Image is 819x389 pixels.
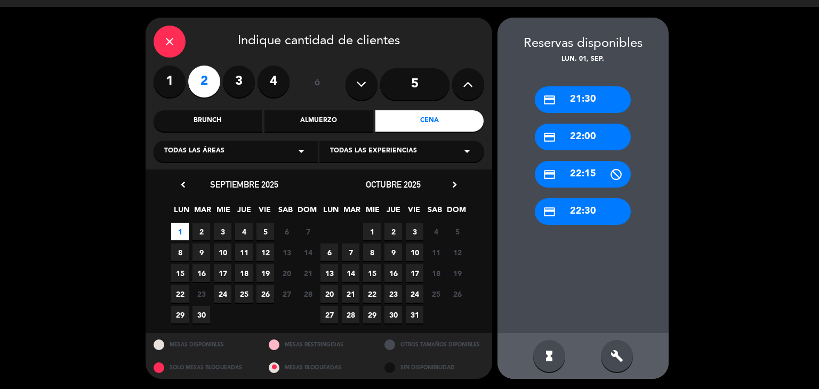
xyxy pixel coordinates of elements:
span: 10 [214,244,231,261]
span: 20 [278,264,295,282]
span: 24 [214,285,231,303]
span: 29 [171,306,189,323]
span: 8 [363,244,381,261]
span: Todas las áreas [164,146,224,157]
span: VIE [405,204,423,221]
i: chevron_right [449,179,460,190]
span: MAR [343,204,360,221]
span: Todas las experiencias [330,146,417,157]
span: VIE [256,204,274,221]
span: 22 [171,285,189,303]
span: 9 [192,244,210,261]
span: SAB [277,204,294,221]
i: credit_card [543,93,556,107]
span: 13 [320,264,338,282]
span: 13 [278,244,295,261]
span: MAR [194,204,211,221]
span: JUE [235,204,253,221]
span: 7 [299,223,317,240]
span: 3 [214,223,231,240]
span: 21 [342,285,359,303]
span: DOM [447,204,464,221]
span: 2 [192,223,210,240]
span: 18 [235,264,253,282]
span: 18 [427,264,445,282]
span: 5 [256,223,274,240]
div: ó [300,66,335,103]
span: 22 [363,285,381,303]
span: 14 [299,244,317,261]
span: 17 [406,264,423,282]
span: 16 [384,264,402,282]
span: 8 [171,244,189,261]
span: 20 [320,285,338,303]
div: MESAS RESTRINGIDAS [261,333,376,356]
label: 4 [258,66,290,98]
div: Indique cantidad de clientes [154,26,484,58]
span: 10 [406,244,423,261]
span: 31 [406,306,423,323]
div: Cena [375,110,484,132]
i: credit_card [543,168,556,181]
span: 25 [235,285,253,303]
span: 1 [363,223,381,240]
span: 29 [363,306,381,323]
span: 4 [427,223,445,240]
span: 28 [299,285,317,303]
span: 28 [342,306,359,323]
div: MESAS DISPONIBLES [146,333,261,356]
span: 5 [448,223,466,240]
div: 22:15 [535,161,631,188]
span: 6 [320,244,338,261]
span: 23 [384,285,402,303]
span: 9 [384,244,402,261]
i: build [611,350,623,362]
i: close [163,35,176,48]
span: 1 [171,223,189,240]
label: 2 [188,66,220,98]
i: arrow_drop_down [461,145,473,158]
span: DOM [298,204,315,221]
span: 26 [256,285,274,303]
label: 3 [223,66,255,98]
div: lun. 01, sep. [497,54,669,65]
i: chevron_left [178,179,189,190]
span: 11 [427,244,445,261]
span: 15 [171,264,189,282]
span: 4 [235,223,253,240]
i: hourglass_full [543,350,556,362]
span: 27 [278,285,295,303]
div: Reservas disponibles [497,34,669,54]
span: 14 [342,264,359,282]
span: 17 [214,264,231,282]
label: 1 [154,66,186,98]
span: 6 [278,223,295,240]
div: Almuerzo [264,110,373,132]
span: 12 [256,244,274,261]
span: JUE [384,204,402,221]
span: 24 [406,285,423,303]
span: 30 [384,306,402,323]
div: SIN DISPONIBILIDAD [376,356,492,379]
span: 26 [448,285,466,303]
span: 21 [299,264,317,282]
div: Brunch [154,110,262,132]
span: 27 [320,306,338,323]
span: LUN [322,204,340,221]
div: MESAS BLOQUEADAS [261,356,376,379]
span: 12 [448,244,466,261]
div: OTROS TAMAÑOS DIPONIBLES [376,333,492,356]
span: 7 [342,244,359,261]
div: 22:30 [535,198,631,225]
i: credit_card [543,131,556,144]
span: LUN [173,204,190,221]
span: 19 [448,264,466,282]
span: 19 [256,264,274,282]
span: 25 [427,285,445,303]
span: SAB [426,204,444,221]
span: octubre 2025 [366,179,421,190]
div: 21:30 [535,86,631,113]
span: 3 [406,223,423,240]
span: septiembre 2025 [210,179,278,190]
span: 23 [192,285,210,303]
